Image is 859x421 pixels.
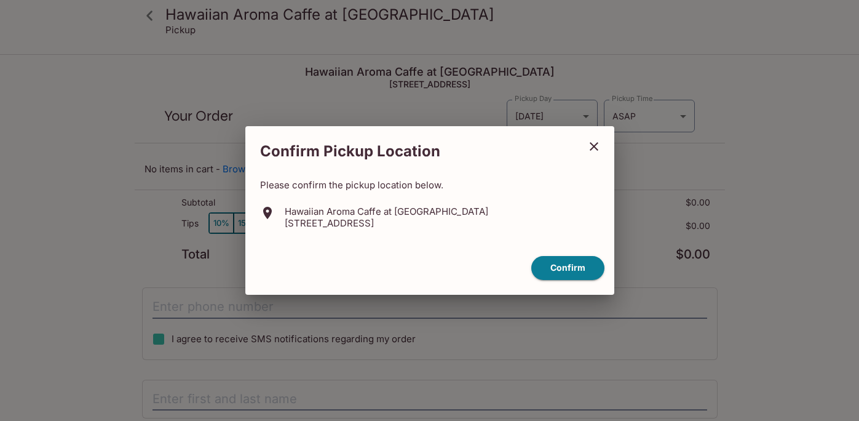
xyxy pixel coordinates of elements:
[260,179,600,191] p: Please confirm the pickup location below.
[285,206,488,217] p: Hawaiian Aroma Caffe at [GEOGRAPHIC_DATA]
[245,136,579,167] h2: Confirm Pickup Location
[579,131,609,162] button: close
[531,256,604,280] button: confirm
[285,217,488,229] p: [STREET_ADDRESS]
